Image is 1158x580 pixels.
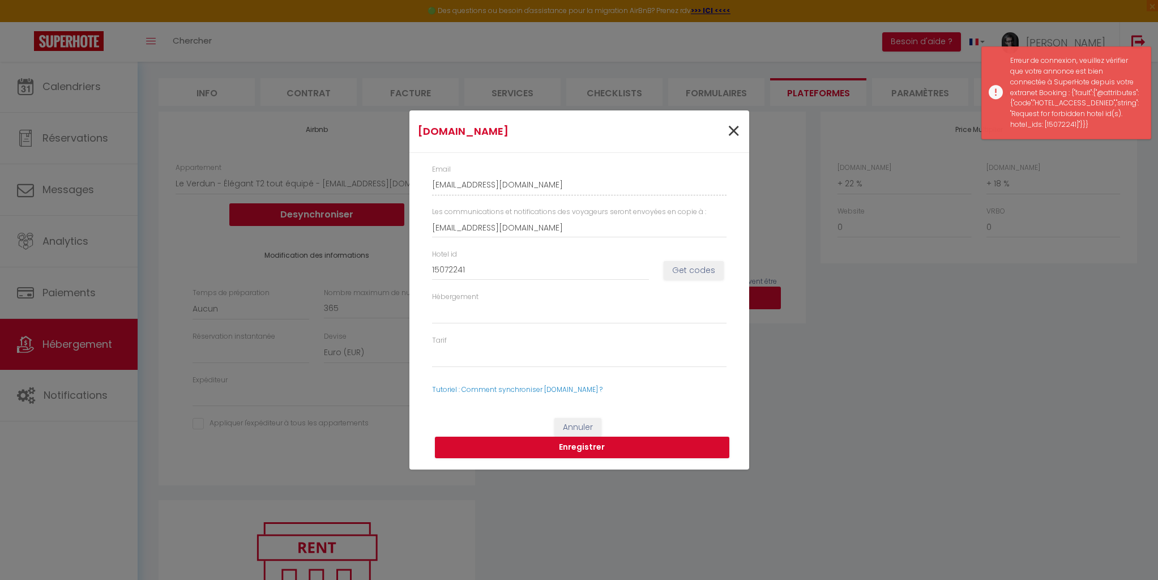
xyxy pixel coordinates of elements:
[418,123,628,139] h4: [DOMAIN_NAME]
[432,385,602,394] a: Tutoriel : Comment synchroniser [DOMAIN_NAME] ?
[727,120,741,144] button: Close
[432,335,447,346] label: Tarif
[1010,56,1139,130] div: Erreur de connexion, veuillez vérifier que votre annonce est bien connectée à SuperHote depuis vo...
[554,418,601,437] button: Annuler
[432,292,478,302] label: Hébergement
[432,207,706,217] label: Les communications et notifications des voyageurs seront envoyées en copie à :
[432,164,451,175] label: Email
[432,249,457,260] label: Hotel id
[435,437,729,458] button: Enregistrer
[664,261,724,280] button: Get codes
[727,114,741,148] span: ×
